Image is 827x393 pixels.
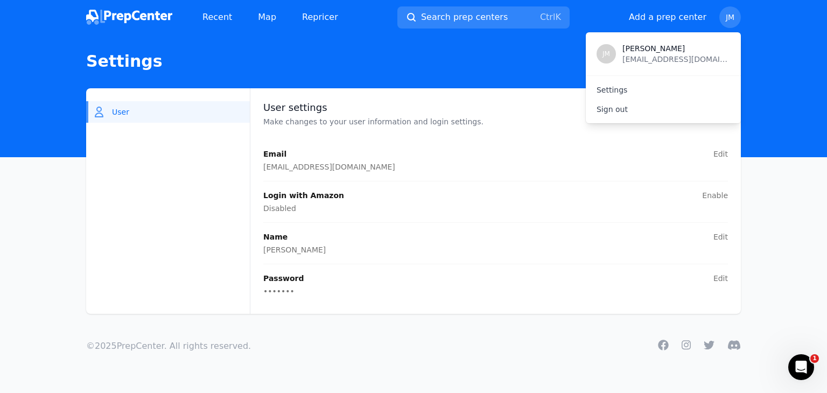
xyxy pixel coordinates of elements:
button: Edit [713,149,728,159]
p: Sign out [597,104,730,115]
p: ••••••• [263,286,728,297]
div: JM [586,32,741,123]
p: Password [263,273,304,284]
span: [EMAIL_ADDRESS][DOMAIN_NAME] [622,54,730,65]
span: Search prep centers [421,11,508,24]
p: [PERSON_NAME] [263,244,728,255]
kbd: K [555,12,561,22]
p: Make changes to your user information and login settings. [263,116,728,127]
p: Disabled [263,203,728,214]
a: Map [249,6,285,28]
p: Login with Amazon [263,190,344,201]
button: JM [719,6,741,28]
h1: Settings [86,52,741,71]
img: PrepCenter [86,10,172,25]
span: 1 [810,354,819,363]
span: User [112,107,129,117]
span: [PERSON_NAME] [622,43,730,54]
button: Add a prep center [629,11,706,24]
iframe: Intercom live chat [788,354,814,380]
a: Settings [586,80,741,100]
button: Search prep centersCtrlK [397,6,570,29]
button: Edit [713,231,728,242]
p: JM [602,50,610,58]
p: Email [263,149,286,159]
p: Name [263,231,288,242]
a: Repricer [293,6,347,28]
button: Edit [713,273,728,284]
kbd: Ctrl [540,12,555,22]
h2: User settings [263,101,728,114]
p: [EMAIL_ADDRESS][DOMAIN_NAME] [263,162,728,172]
span: JM [726,13,734,21]
button: Enable [702,190,728,201]
a: Recent [194,6,241,28]
p: © 2025 PrepCenter. All rights reserved. [86,340,251,353]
